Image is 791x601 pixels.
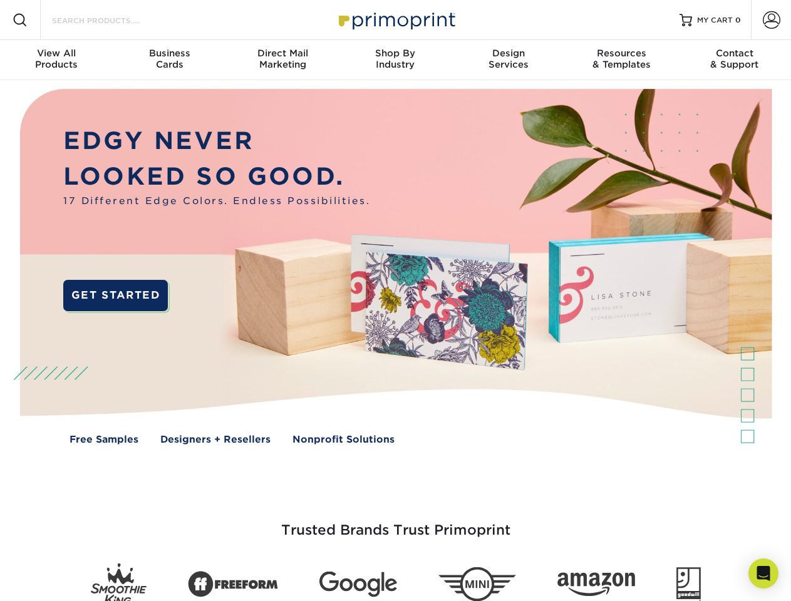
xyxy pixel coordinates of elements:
div: Industry [339,48,452,70]
a: Resources& Templates [565,40,678,80]
div: & Support [678,48,791,70]
span: Direct Mail [226,48,339,59]
a: GET STARTED [63,280,168,311]
span: Business [113,48,225,59]
span: MY CART [697,15,733,26]
span: Shop By [339,48,452,59]
a: Direct MailMarketing [226,40,339,80]
div: & Templates [565,48,678,70]
a: Nonprofit Solutions [292,433,395,447]
h3: Trusted Brands Trust Primoprint [29,492,762,553]
iframe: Google Customer Reviews [3,563,106,597]
p: LOOKED SO GOOD. [63,159,370,195]
div: Marketing [226,48,339,70]
a: Designers + Resellers [160,433,271,447]
input: SEARCH PRODUCTS..... [51,13,173,28]
a: Free Samples [70,433,138,447]
a: DesignServices [452,40,565,80]
img: Google [319,572,397,597]
span: Resources [565,48,678,59]
a: BusinessCards [113,40,225,80]
div: Cards [113,48,225,70]
span: 0 [735,16,741,24]
span: Contact [678,48,791,59]
img: Amazon [557,573,635,597]
p: EDGY NEVER [63,123,370,159]
a: Shop ByIndustry [339,40,452,80]
div: Services [452,48,565,70]
span: 17 Different Edge Colors. Endless Possibilities. [63,194,370,208]
span: Design [452,48,565,59]
a: Contact& Support [678,40,791,80]
img: Primoprint [333,6,458,33]
img: Goodwill [676,567,701,601]
div: Open Intercom Messenger [748,558,778,588]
